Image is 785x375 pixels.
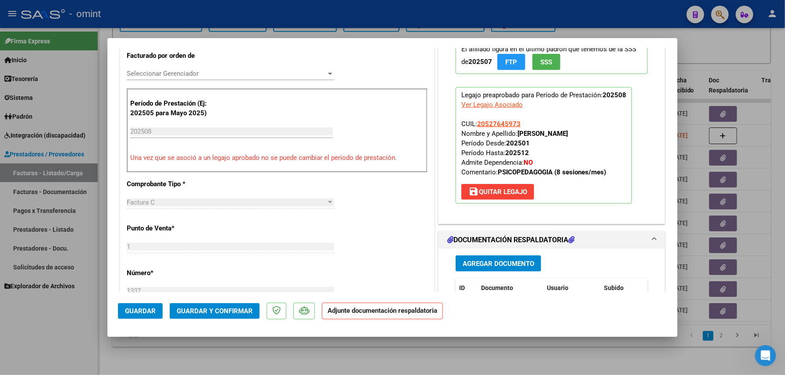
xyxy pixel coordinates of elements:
[463,260,534,268] span: Agregar Documento
[461,120,606,176] span: CUIL: Nombre y Apellido: Período Desde: Período Hasta: Admite Dependencia:
[127,179,217,189] p: Comprobante Tipo *
[603,91,626,99] strong: 202508
[505,149,529,157] strong: 202512
[497,54,525,70] button: FTP
[67,8,137,15] h1: Soporte del Sistema
[6,4,22,20] button: go back
[468,58,492,66] strong: 202507
[37,5,51,19] div: Profile image for Soporte
[50,5,64,19] div: Profile image for Florencia
[481,284,513,291] span: Documento
[543,279,600,297] datatable-header-cell: Usuario
[280,4,296,19] div: Cerrar
[524,159,533,166] strong: NO
[7,290,294,304] textarea: Escribe un mensaje...
[14,308,21,315] button: Selector de emoji
[328,307,437,315] strong: Adjunte documentación respaldatoria
[517,130,568,138] strong: [PERSON_NAME]
[127,70,326,78] span: Seleccionar Gerenciador
[755,345,776,366] iframe: Intercom live chat
[277,304,291,318] button: Enviar un mensaje…
[547,284,568,291] span: Usuario
[461,168,606,176] span: Comentario:
[264,4,280,20] button: Inicio
[506,58,517,66] span: FTP
[447,235,574,245] h1: DOCUMENTACIÓN RESPALDATORIA
[125,307,156,315] span: Guardar
[439,231,665,249] mat-expansion-panel-header: DOCUMENTACIÓN RESPALDATORIA
[461,100,523,110] div: Ver Legajo Asociado
[177,307,253,315] span: Guardar y Confirmar
[118,303,163,319] button: Guardar
[127,198,155,206] span: Factura C
[532,54,560,70] button: SSS
[478,279,543,297] datatable-header-cell: Documento
[459,284,465,291] span: ID
[456,41,648,74] p: El afiliado figura en el ultimo padrón que tenemos de la SSS de
[439,28,665,224] div: PREAPROBACIÓN PARA INTEGRACION
[468,188,527,196] span: Quitar Legajo
[498,168,606,176] strong: PSICOPEDAGOGIA (8 sesiones/mes)
[604,284,624,291] span: Subido
[25,5,39,19] div: Profile image for Ludmila
[170,303,260,319] button: Guardar y Confirmar
[130,99,218,118] p: Período de Prestación (Ej: 202505 para Mayo 2025)
[461,184,534,200] button: Quitar Legajo
[127,268,217,278] p: Número
[541,58,553,66] span: SSS
[127,223,217,233] p: Punto de Venta
[477,120,521,128] span: 20527645973
[127,51,217,61] p: Facturado por orden de
[506,139,530,147] strong: 202501
[468,186,479,197] mat-icon: save
[56,308,63,315] button: Start recording
[456,255,541,272] button: Agregar Documento
[456,279,478,297] datatable-header-cell: ID
[42,308,49,315] button: Adjuntar un archivo
[28,308,35,315] button: Selector de gif
[456,87,632,204] p: Legajo preaprobado para Período de Prestación:
[130,153,424,163] p: Una vez que se asoció a un legajo aprobado no se puede cambiar el período de prestación.
[600,279,644,297] datatable-header-cell: Subido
